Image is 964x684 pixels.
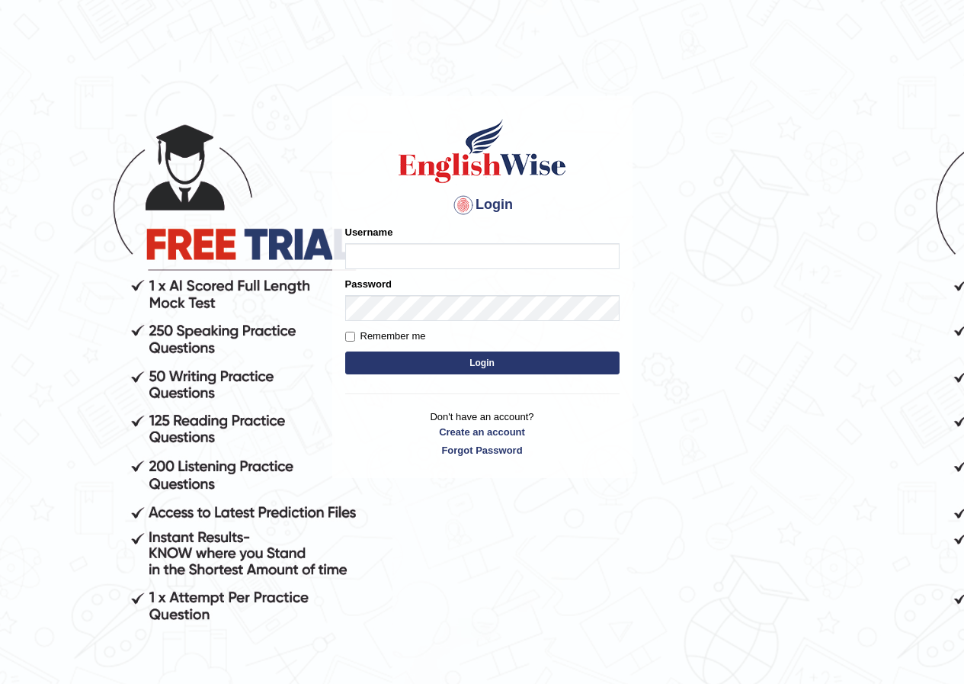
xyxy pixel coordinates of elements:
[345,352,620,374] button: Login
[345,409,620,457] p: Don't have an account?
[396,117,569,185] img: Logo of English Wise sign in for intelligent practice with AI
[345,277,392,291] label: Password
[345,425,620,439] a: Create an account
[345,329,426,344] label: Remember me
[345,332,355,342] input: Remember me
[345,225,393,239] label: Username
[345,193,620,217] h4: Login
[345,443,620,458] a: Forgot Password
